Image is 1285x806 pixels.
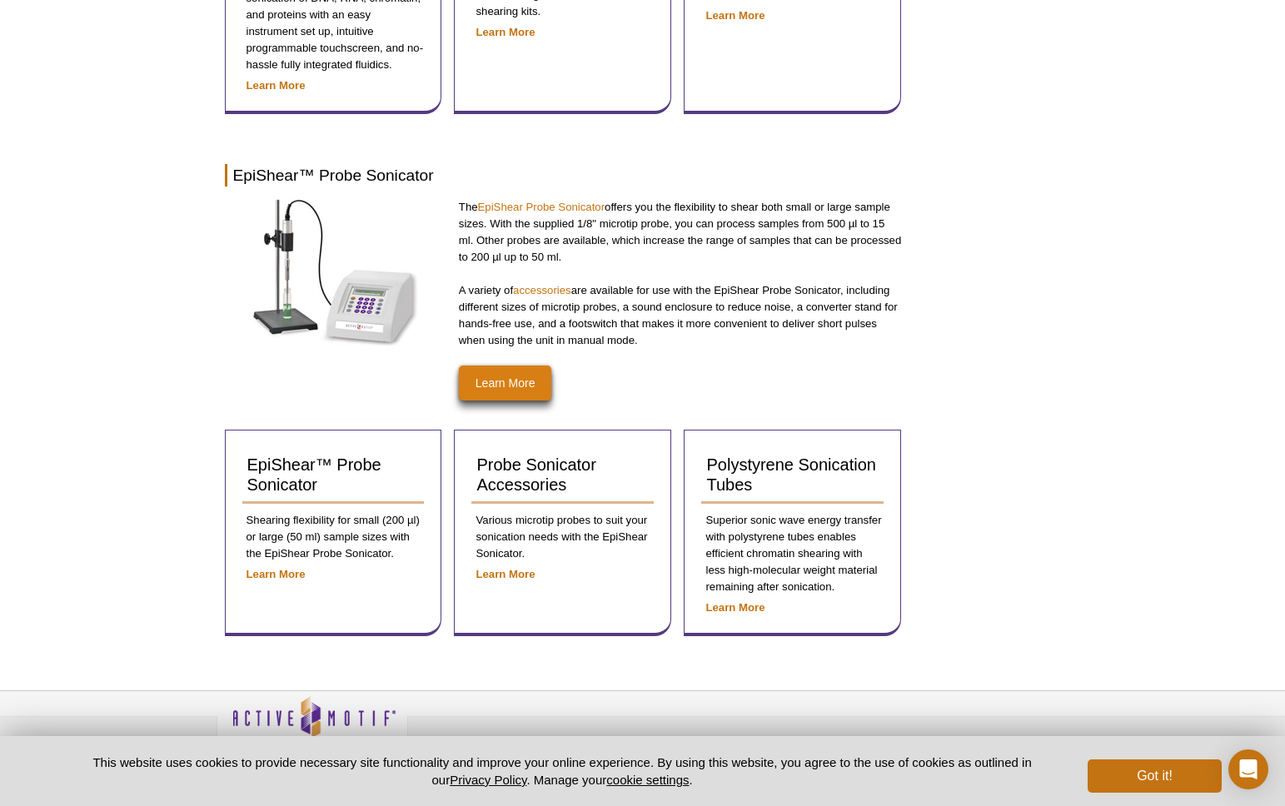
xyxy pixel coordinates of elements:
a: Privacy Policy [416,734,481,759]
span: EpiShear™ Probe Sonicator [247,455,381,494]
button: cookie settings [606,773,689,787]
a: Learn More [459,366,552,401]
p: Various microtip probes to suit your sonication needs with the EpiShear Sonicator. [471,512,654,562]
a: Learn More [476,568,535,580]
button: Got it! [1088,759,1221,793]
p: The offers you the flexibility to shear both small or large sample sizes. With the supplied 1/8" ... [459,199,903,266]
p: A variety of are available for use with the EpiShear Probe Sonicator, including different sizes o... [459,282,903,349]
span: Polystyrene Sonication Tubes [706,455,875,494]
a: accessories [513,284,571,296]
a: EpiShear Probe Sonicator [478,201,605,213]
a: Learn More [705,9,765,22]
table: Click to Verify - This site chose Symantec SSL for secure e-commerce and confidential communicati... [883,720,1008,757]
img: Click on the image for more information on the EpiShear Probe Sonicator. [252,199,419,346]
p: Shearing flexibility for small (200 µl) or large (50 ml) sample sizes with the EpiShear Probe Son... [242,512,425,562]
h2: EpiShear™ Probe Sonicator [225,164,903,187]
img: Active Motif, [217,691,408,759]
p: This website uses cookies to provide necessary site functionality and improve your online experie... [64,754,1061,789]
a: Learn More [476,26,535,38]
p: Superior sonic wave energy transfer with polystyrene tubes enables efficient chromatin shearing w... [701,512,884,595]
a: Learn More [247,79,306,92]
a: Probe Sonicator Accessories [471,447,654,504]
span: Probe Sonicator Accessories [476,455,595,494]
a: Privacy Policy [450,773,526,787]
div: Open Intercom Messenger [1228,749,1268,789]
a: EpiShear™ Probe Sonicator [242,447,425,504]
a: Learn More [247,568,306,580]
a: Learn More [705,601,765,614]
a: Polystyrene Sonication Tubes [701,447,884,504]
